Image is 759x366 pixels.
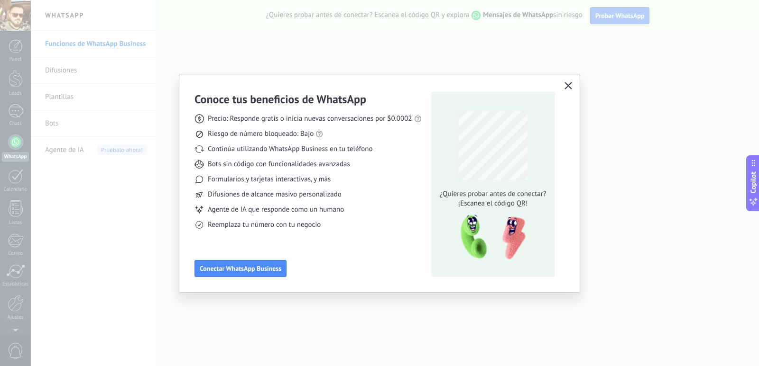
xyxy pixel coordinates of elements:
[208,175,331,184] span: Formularios y tarjetas interactivas, y más
[194,260,287,277] button: Conectar WhatsApp Business
[208,144,372,154] span: Continúa utilizando WhatsApp Business en tu teléfono
[208,129,314,139] span: Riesgo de número bloqueado: Bajo
[437,199,549,208] span: ¡Escanea el código QR!
[453,212,528,263] img: qr-pic-1x.png
[208,190,342,199] span: Difusiones de alcance masivo personalizado
[200,265,281,272] span: Conectar WhatsApp Business
[208,220,321,230] span: Reemplaza tu número con tu negocio
[208,114,412,124] span: Precio: Responde gratis o inicia nuevas conversaciones por $0.0002
[208,160,350,169] span: Bots sin código con funcionalidades avanzadas
[749,171,758,193] span: Copilot
[437,189,549,199] span: ¿Quieres probar antes de conectar?
[194,92,366,107] h3: Conoce tus beneficios de WhatsApp
[208,205,344,214] span: Agente de IA que responde como un humano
